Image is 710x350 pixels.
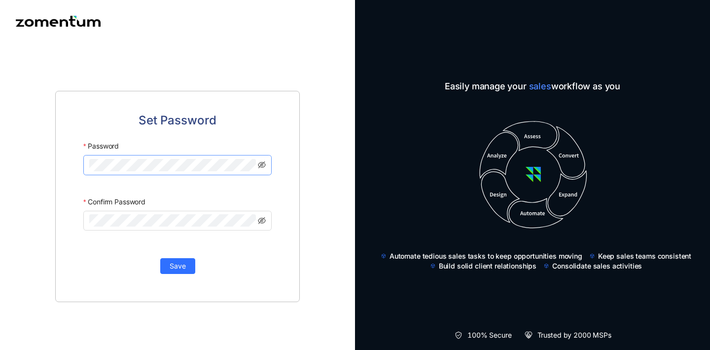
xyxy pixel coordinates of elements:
[598,251,691,261] span: Keep sales teams consistent
[390,251,582,261] span: Automate tedious sales tasks to keep opportunities moving
[139,111,216,130] span: Set Password
[258,161,266,169] span: eye-invisible
[89,214,256,227] input: Confirm Password
[89,159,256,171] input: Password
[529,81,551,91] span: sales
[552,261,642,271] span: Consolidate sales activities
[16,16,101,27] img: Zomentum logo
[160,258,195,274] button: Save
[258,217,266,225] span: eye-invisible
[439,261,537,271] span: Build solid client relationships
[373,79,692,93] span: Easily manage your workflow as you
[537,330,611,340] span: Trusted by 2000 MSPs
[83,193,145,211] label: Confirm Password
[467,330,511,340] span: 100% Secure
[83,137,119,155] label: Password
[170,261,186,272] span: Save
